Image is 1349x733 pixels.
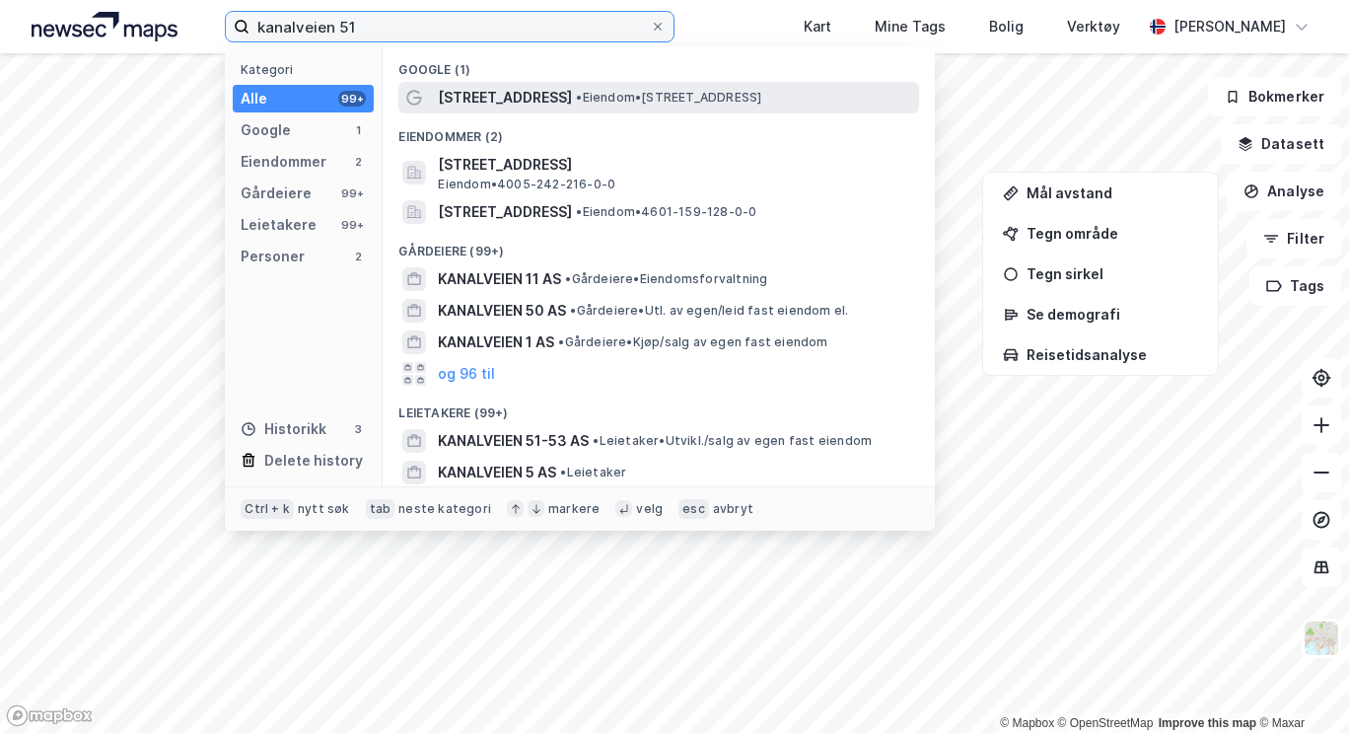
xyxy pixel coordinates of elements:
div: tab [366,499,395,519]
img: Z [1303,620,1340,657]
div: Eiendommer [241,150,326,174]
span: Eiendom • 4601-159-128-0-0 [576,204,756,220]
div: Personer [241,245,305,268]
div: Bolig [989,15,1024,38]
div: velg [636,501,663,517]
span: KANALVEIEN 51-53 AS [438,429,589,453]
div: Delete history [264,449,363,473]
span: KANALVEIEN 5 AS [438,461,556,484]
div: 2 [350,249,366,264]
span: KANALVEIEN 11 AS [438,267,561,291]
div: Google [241,118,291,142]
span: • [560,465,566,479]
button: Tags [1249,266,1341,306]
span: KANALVEIEN 1 AS [438,330,554,354]
div: Tegn sirkel [1027,265,1198,282]
div: avbryt [713,501,753,517]
div: Reisetidsanalyse [1027,346,1198,363]
button: Filter [1246,219,1341,258]
span: [STREET_ADDRESS] [438,200,572,224]
div: 99+ [338,185,366,201]
span: [STREET_ADDRESS] [438,153,911,177]
div: 2 [350,154,366,170]
div: Tegn område [1027,225,1198,242]
div: 1 [350,122,366,138]
div: 99+ [338,91,366,107]
span: Gårdeiere • Eiendomsforvaltning [565,271,767,287]
div: Google (1) [383,46,935,82]
span: [STREET_ADDRESS] [438,86,572,110]
div: Eiendommer (2) [383,113,935,149]
a: OpenStreetMap [1058,716,1154,730]
span: KANALVEIEN 50 AS [438,299,566,323]
div: Gårdeiere [241,182,312,205]
span: • [593,433,599,448]
span: Eiendom • 4005-242-216-0-0 [438,177,615,192]
div: Verktøy [1067,15,1120,38]
div: Leietakere [241,213,317,237]
div: 99+ [338,217,366,233]
span: Gårdeiere • Utl. av egen/leid fast eiendom el. [570,303,848,319]
button: Analyse [1227,172,1341,211]
span: • [565,271,571,286]
iframe: Chat Widget [1250,638,1349,733]
div: Historikk [241,417,326,441]
div: Ctrl + k [241,499,294,519]
div: Mål avstand [1027,184,1198,201]
img: logo.a4113a55bc3d86da70a041830d287a7e.svg [32,12,177,41]
button: og 96 til [438,362,495,386]
button: Bokmerker [1208,77,1341,116]
div: Mine Tags [875,15,946,38]
div: Kategori [241,62,374,77]
div: Kart [804,15,831,38]
span: Leietaker [560,465,626,480]
div: neste kategori [398,501,491,517]
div: [PERSON_NAME] [1173,15,1286,38]
div: Leietakere (99+) [383,390,935,425]
button: Datasett [1221,124,1341,164]
a: Mapbox [1000,716,1054,730]
span: Gårdeiere • Kjøp/salg av egen fast eiendom [558,334,827,350]
span: • [558,334,564,349]
span: • [576,204,582,219]
a: Mapbox homepage [6,704,93,727]
span: Eiendom • [STREET_ADDRESS] [576,90,761,106]
div: Se demografi [1027,306,1198,323]
span: Leietaker • Utvikl./salg av egen fast eiendom [593,433,872,449]
span: • [576,90,582,105]
div: Alle [241,87,267,110]
input: Søk på adresse, matrikkel, gårdeiere, leietakere eller personer [249,12,650,41]
div: Gårdeiere (99+) [383,228,935,263]
span: • [570,303,576,318]
div: markere [548,501,600,517]
div: Kontrollprogram for chat [1250,638,1349,733]
div: nytt søk [298,501,350,517]
div: esc [678,499,709,519]
div: 3 [350,421,366,437]
a: Improve this map [1159,716,1256,730]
